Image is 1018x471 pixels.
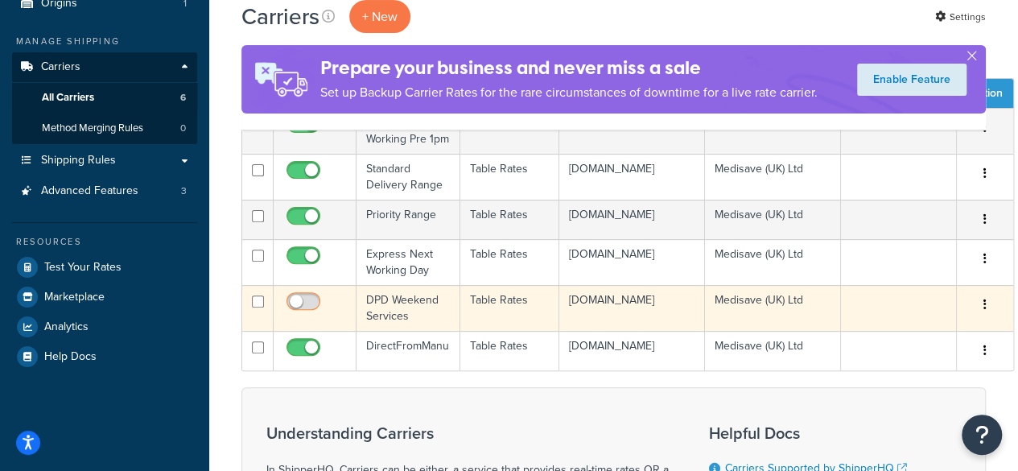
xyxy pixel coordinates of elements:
img: ad-rules-rateshop-fe6ec290ccb7230408bd80ed9643f0289d75e0ffd9eb532fc0e269fcd187b520.png [241,45,320,114]
td: Medisave (UK) Ltd [705,108,841,154]
td: [DOMAIN_NAME] [559,285,705,331]
a: Carriers [12,52,197,82]
td: Table Rates [460,154,559,200]
h3: Understanding Carriers [266,424,669,442]
td: Express Next Working Day [357,239,460,285]
td: Medisave (UK) Ltd [705,239,841,285]
td: Priority Range [357,200,460,239]
td: Medisave (UK) Ltd [705,154,841,200]
li: All Carriers [12,83,197,113]
button: Open Resource Center [962,415,1002,455]
span: Marketplace [44,291,105,304]
td: Timed Next Working Pre 1pm [357,108,460,154]
h4: Prepare your business and never miss a sale [320,55,818,81]
td: Table Rates [460,200,559,239]
a: Test Your Rates [12,253,197,282]
a: Shipping Rules [12,146,197,176]
span: 6 [180,91,186,105]
a: All Carriers 6 [12,83,197,113]
td: DirectFromManu [357,331,460,370]
h1: Carriers [241,1,319,32]
div: Resources [12,235,197,249]
td: Table Rates [460,285,559,331]
span: 3 [181,184,187,198]
td: Table Rates [460,331,559,370]
td: Medisave (UK) Ltd [705,200,841,239]
td: [DOMAIN_NAME] [559,200,705,239]
li: Advanced Features [12,176,197,206]
a: Method Merging Rules 0 [12,114,197,143]
div: Manage Shipping [12,35,197,48]
td: [DOMAIN_NAME] [559,239,705,285]
td: [DOMAIN_NAME] [559,108,705,154]
td: DPD Weekend Services [357,285,460,331]
a: Help Docs [12,342,197,371]
td: Medisave (UK) Ltd [705,285,841,331]
td: [DOMAIN_NAME] [559,154,705,200]
p: Set up Backup Carrier Rates for the rare circumstances of downtime for a live rate carrier. [320,81,818,104]
td: [DOMAIN_NAME] [559,331,705,370]
span: Test Your Rates [44,261,122,275]
a: Analytics [12,312,197,341]
a: Marketplace [12,283,197,312]
td: Standard Delivery Range [357,154,460,200]
td: Table Rates [460,239,559,285]
span: Shipping Rules [41,154,116,167]
span: Help Docs [44,350,97,364]
span: Advanced Features [41,184,138,198]
td: Table Rates [460,108,559,154]
span: Analytics [44,320,89,334]
td: Medisave (UK) Ltd [705,331,841,370]
span: 0 [180,122,186,135]
li: Method Merging Rules [12,114,197,143]
span: Method Merging Rules [42,122,143,135]
span: All Carriers [42,91,94,105]
h3: Helpful Docs [709,424,919,442]
a: Advanced Features 3 [12,176,197,206]
li: Carriers [12,52,197,144]
a: Settings [935,6,986,28]
span: Carriers [41,60,80,74]
a: Enable Feature [857,64,966,96]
